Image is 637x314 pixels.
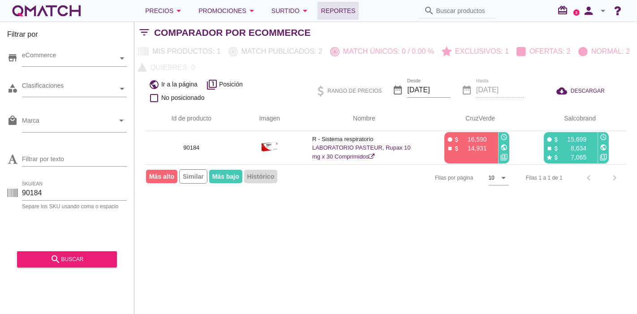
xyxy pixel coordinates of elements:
button: Exclusivos: 1 [438,43,513,60]
i: check_box_outline_blank [149,93,159,103]
i: stop [546,145,553,152]
i: attach_money [453,136,460,143]
i: category [7,83,18,94]
h3: Filtrar por [7,29,127,43]
p: 90184 [156,143,227,152]
span: Similar [179,169,207,184]
th: Imagen: Not sorted. [238,106,301,131]
i: filter_list [134,32,154,33]
div: buscar [24,254,110,265]
i: search [50,254,61,265]
button: DESCARGAR [549,83,612,99]
i: arrow_drop_down [498,172,509,183]
i: arrow_drop_down [173,5,184,16]
i: public [600,144,607,151]
span: Más alto [146,170,177,183]
p: 14,931 [460,144,487,153]
p: Exclusivos: 1 [452,46,509,57]
p: 8,634 [560,144,586,153]
i: public [149,79,159,90]
span: Más bajo [209,170,242,183]
i: local_mall [7,115,18,126]
i: filter_1 [207,79,217,90]
th: Id de producto: Not sorted. [145,106,238,131]
th: CruzVerde: Not sorted. Activate to sort ascending. [427,106,526,131]
i: public [500,144,508,151]
button: Promociones [191,2,264,20]
i: redeem [557,5,572,16]
th: Nombre: Not sorted. [301,106,427,131]
span: Histórico [244,170,278,183]
i: filter_2 [500,154,508,161]
p: R - Sistema respiratorio [312,135,416,144]
img: 90184_275.jpg [261,135,279,158]
span: Posición [219,80,243,89]
button: buscar [17,251,117,267]
div: Surtido [271,5,310,16]
input: Buscar productos [436,4,491,18]
span: Ir a la página [161,80,198,89]
button: Ofertas: 2 [513,43,575,60]
div: Promociones [198,5,257,16]
span: Reportes [321,5,356,16]
h2: Comparador por eCommerce [154,26,311,40]
i: fiber_manual_record [447,136,453,143]
i: store [7,52,18,63]
div: Filas 1 a 1 de 1 [526,174,563,182]
button: Normal: 2 [575,43,634,60]
i: arrow_drop_down [300,5,310,16]
div: Precios [145,5,184,16]
button: Surtido [264,2,318,20]
text: 2 [576,10,578,14]
i: attach_money [453,145,460,152]
i: date_range [392,85,403,95]
i: star [546,154,553,161]
i: arrow_drop_down [598,5,608,16]
a: Reportes [318,2,359,20]
div: Separe los SKU usando coma o espacio [22,204,127,209]
p: 15,699 [560,135,586,144]
p: 7,065 [560,153,586,162]
i: access_time [500,133,508,141]
a: white-qmatch-logo [11,2,82,20]
div: 10 [489,174,495,182]
i: person [580,4,598,17]
p: 16,590 [460,135,487,144]
a: LABORATORIO PASTEUR, Rupax 10 mg x 30 Comprimidos [312,144,411,160]
i: arrow_drop_down [116,115,127,126]
i: filter_1 [600,154,607,161]
p: Ofertas: 2 [526,46,571,57]
i: access_time [600,133,607,141]
a: 2 [573,9,580,16]
i: fiber_manual_record [546,136,553,143]
i: cloud_download [556,86,571,96]
span: DESCARGAR [571,87,605,95]
i: arrow_drop_down [246,5,257,16]
th: Salcobrand: Not sorted. Activate to sort ascending. [527,106,627,131]
span: No posicionado [161,93,205,103]
i: attach_money [553,136,560,143]
button: Match únicos: 0 / 0.00 % [327,43,438,60]
i: attach_money [553,145,560,152]
div: Filas por página [345,165,509,191]
p: Normal: 2 [588,46,630,57]
i: attach_money [553,154,560,161]
button: Precios [138,2,191,20]
i: stop [447,145,453,152]
i: search [424,5,435,16]
p: Match únicos: 0 / 0.00 % [340,46,434,57]
input: Desde [407,83,451,97]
